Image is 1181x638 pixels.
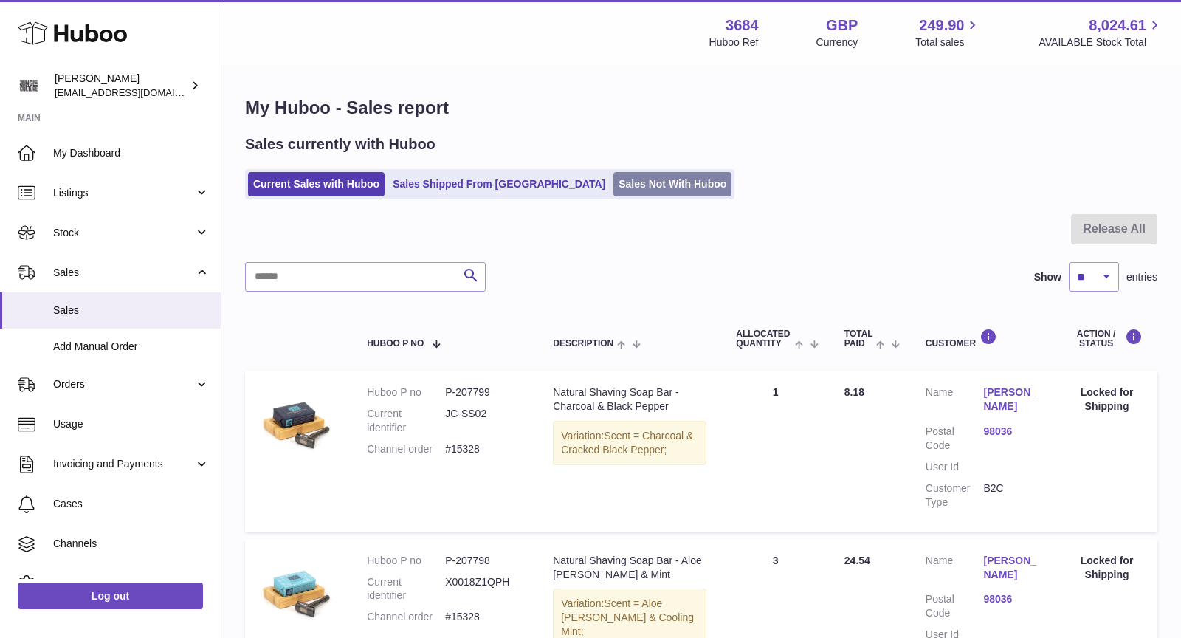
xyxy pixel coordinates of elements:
[53,146,210,160] span: My Dashboard
[983,592,1041,606] a: 98036
[388,172,610,196] a: Sales Shipped From [GEOGRAPHIC_DATA]
[926,329,1041,349] div: Customer
[553,339,613,349] span: Description
[561,597,694,637] span: Scent = Aloe [PERSON_NAME] & Cooling Mint;
[445,407,523,435] dd: JC-SS02
[53,457,194,471] span: Invoicing and Payments
[53,377,194,391] span: Orders
[816,35,858,49] div: Currency
[926,460,984,474] dt: User Id
[53,417,210,431] span: Usage
[721,371,829,531] td: 1
[245,134,435,154] h2: Sales currently with Huboo
[844,555,870,566] span: 24.54
[367,575,445,603] dt: Current identifier
[983,425,1041,439] a: 98036
[553,554,706,582] div: Natural Shaving Soap Bar - Aloe [PERSON_NAME] & Mint
[55,72,187,100] div: [PERSON_NAME]
[367,385,445,399] dt: Huboo P no
[55,86,217,98] span: [EMAIL_ADDRESS][DOMAIN_NAME]
[445,610,523,624] dd: #15328
[53,303,210,318] span: Sales
[1126,270,1157,284] span: entries
[726,16,759,35] strong: 3684
[367,554,445,568] dt: Huboo P no
[1071,554,1143,582] div: Locked for Shipping
[561,430,693,456] span: Scent = Charcoal & Cracked Black Pepper;
[445,575,523,603] dd: X0018Z1QPH
[1039,16,1163,49] a: 8,024.61 AVAILABLE Stock Total
[53,497,210,511] span: Cases
[709,35,759,49] div: Huboo Ref
[367,339,424,349] span: Huboo P no
[445,554,523,568] dd: P-207798
[1034,270,1061,284] label: Show
[260,554,334,628] img: 36841753443609.jpg
[983,385,1041,414] a: [PERSON_NAME]
[1071,329,1143,349] div: Action / Status
[18,75,40,97] img: theinternationalventure@gmail.com
[53,226,194,240] span: Stock
[553,421,706,465] div: Variation:
[826,16,858,35] strong: GBP
[260,385,334,459] img: 36841753443436.jpg
[367,407,445,435] dt: Current identifier
[926,592,984,620] dt: Postal Code
[53,537,210,551] span: Channels
[445,442,523,456] dd: #15328
[445,385,523,399] dd: P-207799
[1089,16,1146,35] span: 8,024.61
[736,329,791,349] span: ALLOCATED Quantity
[919,16,964,35] span: 249.90
[553,385,706,414] div: Natural Shaving Soap Bar - Charcoal & Black Pepper
[18,583,203,609] a: Log out
[926,385,984,417] dt: Name
[844,386,864,398] span: 8.18
[915,16,981,49] a: 249.90 Total sales
[53,186,194,200] span: Listings
[53,266,194,280] span: Sales
[915,35,981,49] span: Total sales
[1071,385,1143,414] div: Locked for Shipping
[245,96,1157,120] h1: My Huboo - Sales report
[926,425,984,453] dt: Postal Code
[844,329,873,349] span: Total paid
[1039,35,1163,49] span: AVAILABLE Stock Total
[926,554,984,586] dt: Name
[367,442,445,456] dt: Channel order
[983,481,1041,510] dd: B2C
[367,610,445,624] dt: Channel order
[248,172,385,196] a: Current Sales with Huboo
[613,172,731,196] a: Sales Not With Huboo
[926,481,984,510] dt: Customer Type
[983,554,1041,582] a: [PERSON_NAME]
[53,340,210,354] span: Add Manual Order
[53,577,210,591] span: Settings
